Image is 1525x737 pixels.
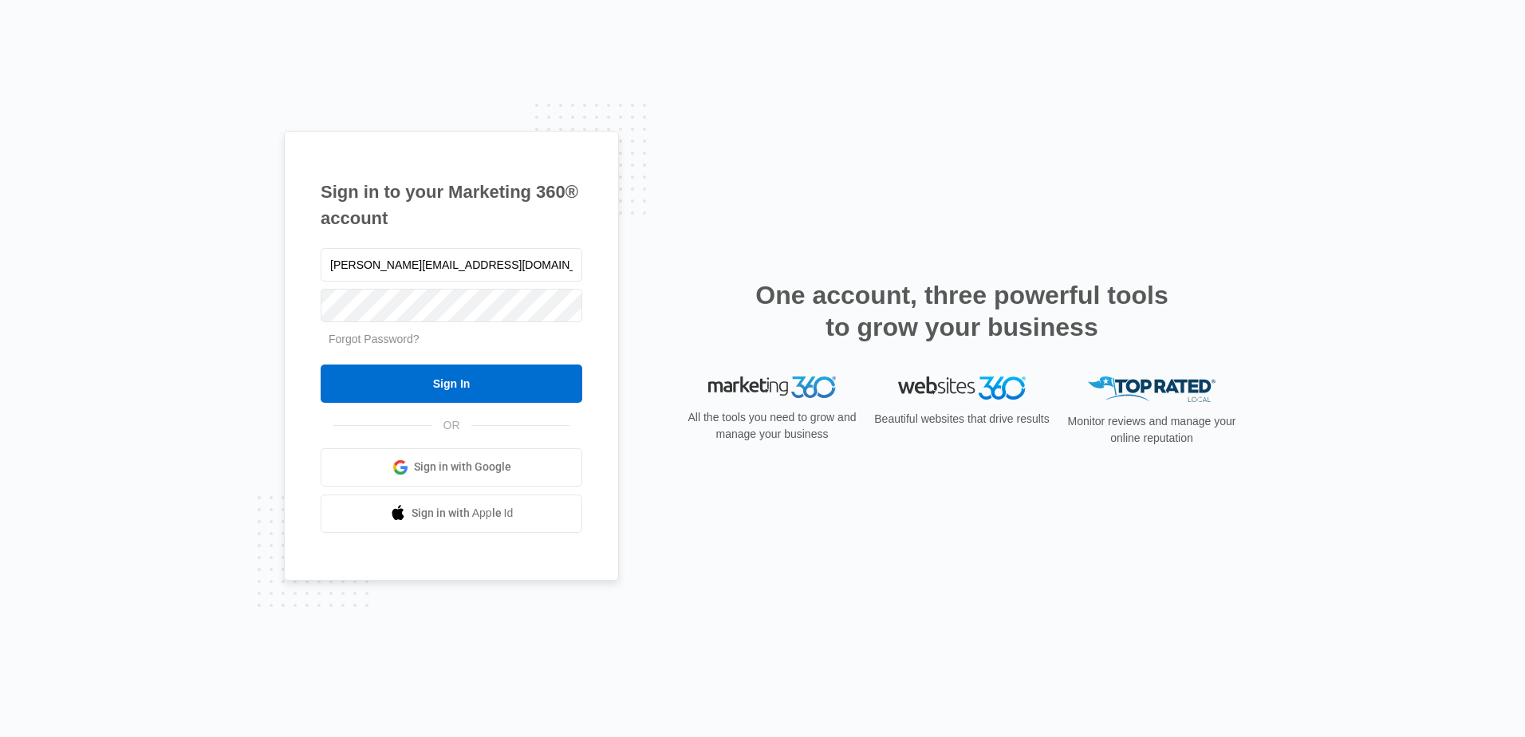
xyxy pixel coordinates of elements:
a: Sign in with Google [321,448,582,487]
a: Forgot Password? [329,333,420,345]
img: Websites 360 [898,376,1026,400]
p: All the tools you need to grow and manage your business [683,409,861,443]
span: OR [432,417,471,434]
img: Marketing 360 [708,376,836,399]
input: Email [321,248,582,282]
span: Sign in with Apple Id [412,505,514,522]
h1: Sign in to your Marketing 360® account [321,179,582,231]
img: Top Rated Local [1088,376,1216,403]
span: Sign in with Google [414,459,511,475]
h2: One account, three powerful tools to grow your business [751,279,1173,343]
p: Beautiful websites that drive results [873,411,1051,428]
p: Monitor reviews and manage your online reputation [1062,413,1241,447]
input: Sign In [321,365,582,403]
a: Sign in with Apple Id [321,495,582,533]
